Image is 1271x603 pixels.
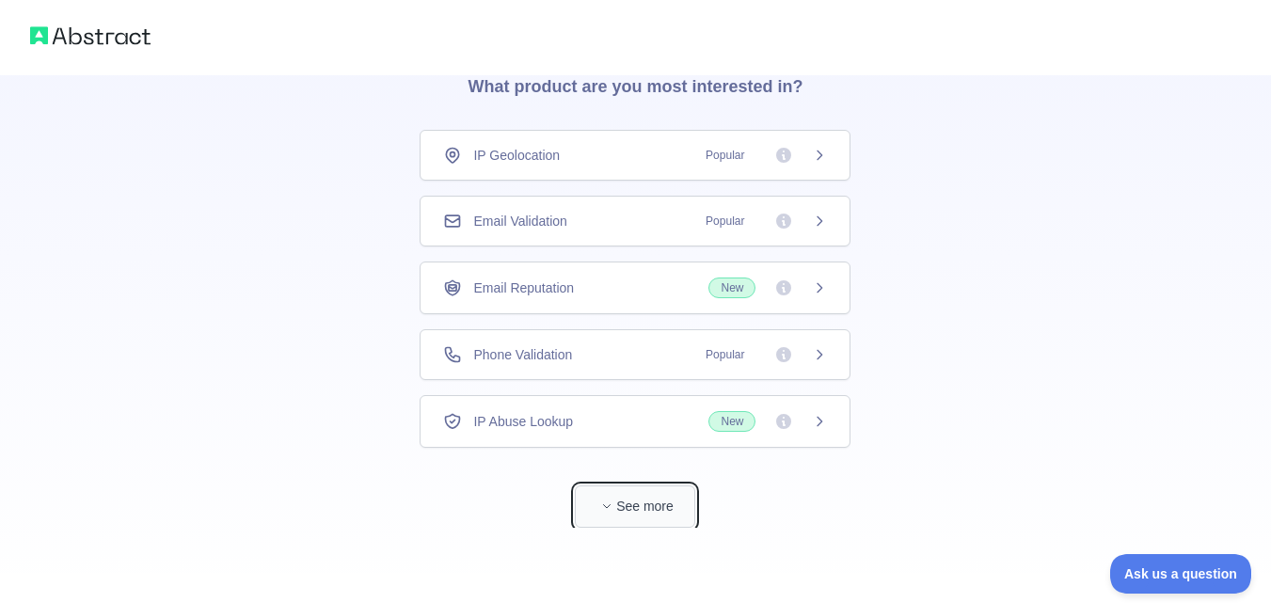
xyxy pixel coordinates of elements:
span: New [708,278,755,298]
span: Popular [694,146,755,165]
span: Phone Validation [473,345,572,364]
span: IP Geolocation [473,146,560,165]
span: Popular [694,345,755,364]
span: New [708,411,755,432]
iframe: Toggle Customer Support [1110,554,1252,594]
span: Email Reputation [473,278,574,297]
img: Abstract logo [30,23,151,49]
span: IP Abuse Lookup [473,412,573,431]
span: Email Validation [473,212,566,230]
span: Popular [694,212,755,230]
button: See more [575,485,695,528]
h3: What product are you most interested in? [437,36,833,130]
